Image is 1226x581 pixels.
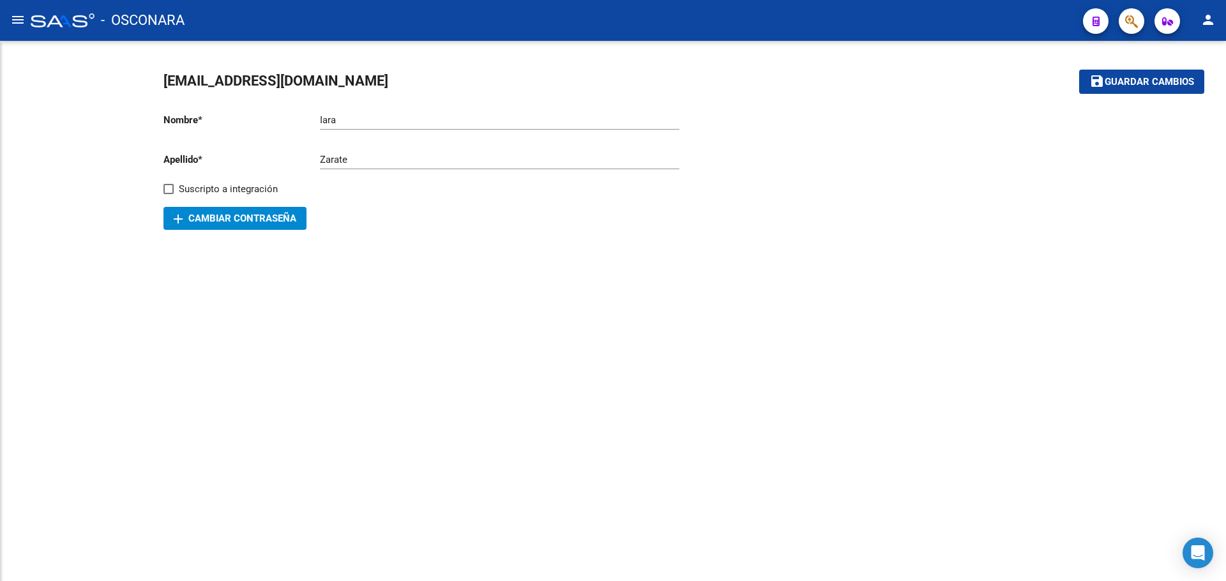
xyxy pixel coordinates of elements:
[163,207,306,230] button: Cambiar Contraseña
[1200,12,1216,27] mat-icon: person
[163,113,320,127] p: Nombre
[1089,73,1105,89] mat-icon: save
[163,73,388,89] span: [EMAIL_ADDRESS][DOMAIN_NAME]
[1183,538,1213,568] div: Open Intercom Messenger
[10,12,26,27] mat-icon: menu
[1079,70,1204,93] button: Guardar cambios
[174,213,296,224] span: Cambiar Contraseña
[170,211,186,227] mat-icon: add
[163,153,320,167] p: Apellido
[1105,77,1194,88] span: Guardar cambios
[101,6,185,34] span: - OSCONARA
[179,181,278,197] span: Suscripto a integración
